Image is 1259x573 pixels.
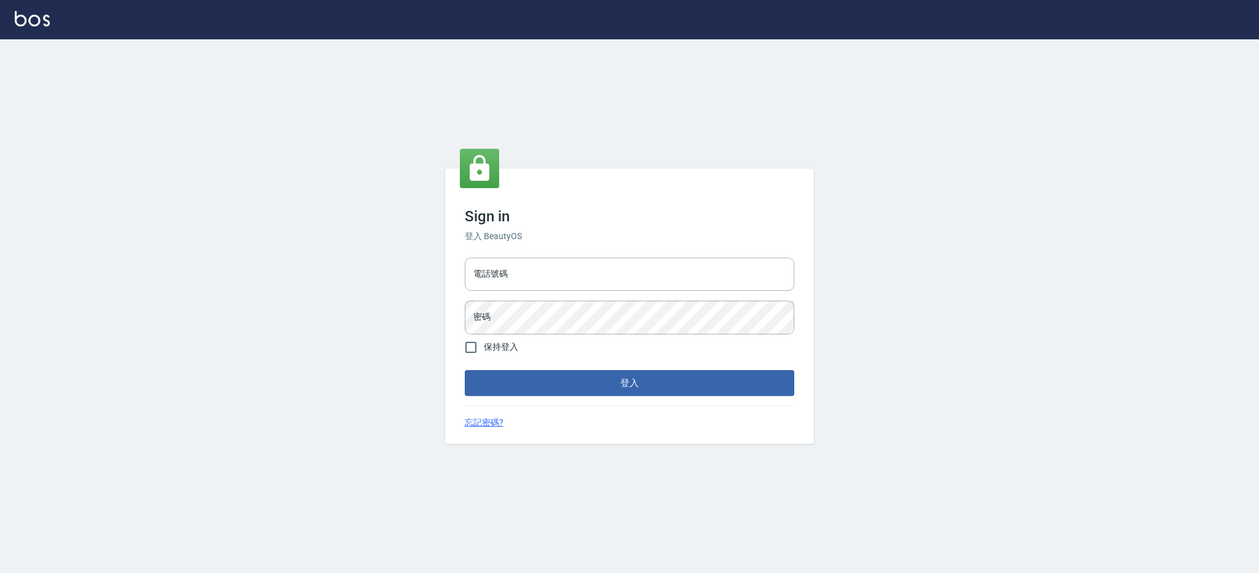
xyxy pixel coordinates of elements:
[465,416,503,429] a: 忘記密碼?
[465,230,794,243] h6: 登入 BeautyOS
[15,11,50,26] img: Logo
[465,208,794,225] h3: Sign in
[465,370,794,396] button: 登入
[484,341,518,354] span: 保持登入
